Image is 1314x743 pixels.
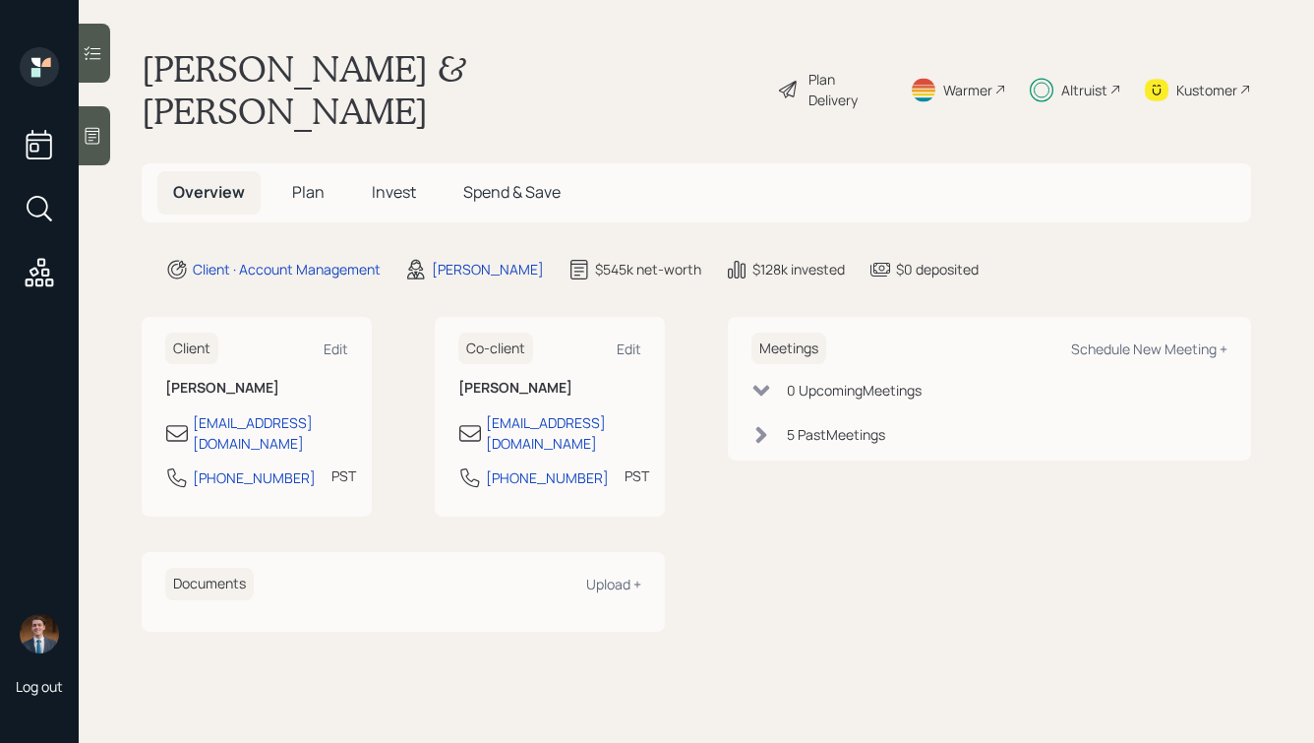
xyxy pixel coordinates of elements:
div: Altruist [1061,80,1107,100]
div: Client · Account Management [193,259,381,279]
div: Warmer [943,80,992,100]
div: Log out [16,677,63,696]
div: Edit [324,340,348,358]
h6: Co-client [458,333,533,365]
span: Plan [292,181,325,203]
div: Kustomer [1176,80,1237,100]
h1: [PERSON_NAME] & [PERSON_NAME] [142,47,761,132]
h6: Meetings [751,333,826,365]
div: Edit [617,340,641,358]
div: [EMAIL_ADDRESS][DOMAIN_NAME] [193,412,348,454]
h6: Client [165,333,218,365]
div: [PERSON_NAME] [432,259,544,279]
div: PST [625,465,649,486]
span: Invest [372,181,416,203]
div: Upload + [586,575,641,593]
div: 5 Past Meeting s [787,424,885,445]
div: Plan Delivery [808,69,886,110]
div: $128k invested [752,259,845,279]
div: [PHONE_NUMBER] [486,467,609,488]
img: hunter_neumayer.jpg [20,614,59,653]
span: Spend & Save [463,181,561,203]
div: $0 deposited [896,259,979,279]
span: Overview [173,181,245,203]
div: $545k net-worth [595,259,701,279]
h6: [PERSON_NAME] [458,380,641,397]
h6: [PERSON_NAME] [165,380,348,397]
div: Schedule New Meeting + [1071,340,1227,358]
div: [PHONE_NUMBER] [193,467,316,488]
div: PST [331,465,356,486]
div: [EMAIL_ADDRESS][DOMAIN_NAME] [486,412,641,454]
div: 0 Upcoming Meeting s [787,380,922,401]
h6: Documents [165,568,254,600]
